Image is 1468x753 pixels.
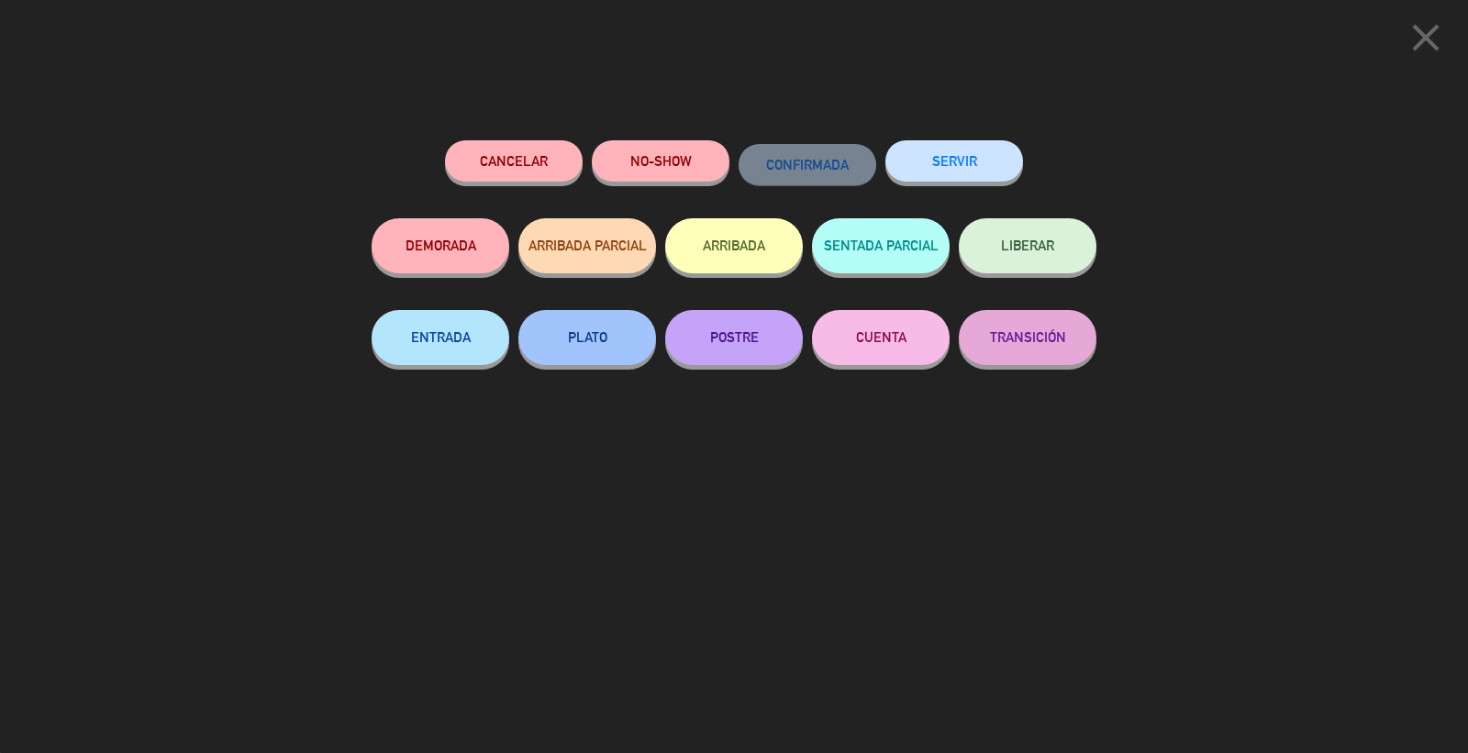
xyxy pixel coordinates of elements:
button: LIBERAR [959,218,1096,273]
button: SERVIR [885,140,1023,182]
button: DEMORADA [372,218,509,273]
button: CUENTA [812,310,950,365]
span: ARRIBADA PARCIAL [528,238,647,253]
button: PLATO [518,310,656,365]
button: CONFIRMADA [739,144,876,185]
button: Cancelar [445,140,583,182]
span: CONFIRMADA [766,157,849,172]
button: SENTADA PARCIAL [812,218,950,273]
button: ARRIBADA PARCIAL [518,218,656,273]
button: POSTRE [665,310,803,365]
button: TRANSICIÓN [959,310,1096,365]
span: LIBERAR [1001,238,1054,253]
button: close [1397,14,1454,68]
i: close [1403,15,1449,61]
button: ARRIBADA [665,218,803,273]
button: ENTRADA [372,310,509,365]
button: NO-SHOW [592,140,729,182]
